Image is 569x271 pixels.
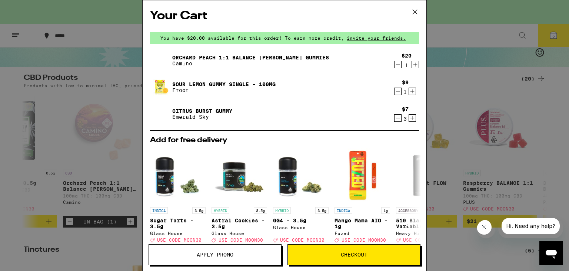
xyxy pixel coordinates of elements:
p: Sugar Tarts - 3.5g [150,218,206,229]
p: 1g [381,207,390,214]
div: Heavy Hitters [396,231,452,236]
span: USE CODE MOON30 [342,238,386,242]
a: Citrus Burst Gummy [172,108,232,114]
img: Sour Lemon Gummy Single - 100mg [150,79,171,96]
p: Emerald Sky [172,114,232,120]
a: Open page for Mango Mama AIO - 1g from Fuzed [335,148,390,246]
img: Heavy Hitters - 510 Black Variable Voltage Battery & Charger [396,148,452,203]
img: Glass House - GG4 - 3.5g [273,148,329,203]
p: Camino [172,61,329,66]
iframe: Button to launch messaging window [539,241,563,265]
img: Glass House - Sugar Tarts - 3.5g [150,148,206,203]
img: Orchard Peach 1:1 Balance Sours Gummies [150,50,171,71]
h2: Your Cart [150,8,419,25]
p: HYBRID [212,207,229,214]
span: You have $20.00 available for this order! To earn more credit, [160,36,344,40]
button: Increment [409,114,416,122]
p: 3.5g [192,207,206,214]
div: Glass House [150,231,206,236]
button: Decrement [394,61,402,68]
span: Checkout [341,252,367,257]
p: 510 Black Variable Voltage Battery & Charger [396,218,452,229]
p: HYBRID [273,207,291,214]
button: Decrement [394,88,402,95]
div: 1 [402,89,409,95]
span: USE CODE HH30 [403,238,442,242]
p: ACCESSORY [396,207,420,214]
a: Open page for 510 Black Variable Voltage Battery & Charger from Heavy Hitters [396,148,452,246]
span: USE CODE MOON30 [280,238,325,242]
div: Glass House [212,231,267,236]
h2: Add for free delivery [150,137,419,144]
span: Apply Promo [197,252,233,257]
div: Fuzed [335,231,390,236]
p: 3.5g [254,207,267,214]
div: $20 [402,53,412,59]
a: Open page for Sugar Tarts - 3.5g from Glass House [150,148,206,246]
div: You have $20.00 available for this order! To earn more credit,invite your friends. [150,32,419,44]
a: Open page for Astral Cookies - 3.5g from Glass House [212,148,267,246]
span: USE CODE MOON30 [157,238,202,242]
div: $7 [402,106,409,112]
img: Fuzed - Mango Mama AIO - 1g [335,148,390,203]
span: invite your friends. [344,36,409,40]
div: Glass House [273,225,329,230]
p: INDICA [335,207,352,214]
p: Mango Mama AIO - 1g [335,218,390,229]
img: Glass House - Astral Cookies - 3.5g [212,148,267,203]
a: Orchard Peach 1:1 Balance [PERSON_NAME] Gummies [172,55,329,61]
div: $9 [402,79,409,85]
a: Sour Lemon Gummy Single - 100mg [172,81,276,87]
p: GG4 - 3.5g [273,218,329,223]
button: Checkout [287,244,420,265]
a: Open page for GG4 - 3.5g from Glass House [273,148,329,246]
span: USE CODE MOON30 [219,238,263,242]
p: Astral Cookies - 3.5g [212,218,267,229]
button: Increment [409,88,416,95]
button: Increment [412,61,419,68]
p: Froot [172,87,276,93]
button: Decrement [394,114,402,122]
img: Citrus Burst Gummy [150,104,171,124]
iframe: Message from company [498,218,563,238]
p: 3.5g [315,207,329,214]
div: 3 [402,116,409,122]
button: Apply Promo [149,244,282,265]
iframe: Close message [477,220,495,238]
div: 1 [402,62,412,68]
